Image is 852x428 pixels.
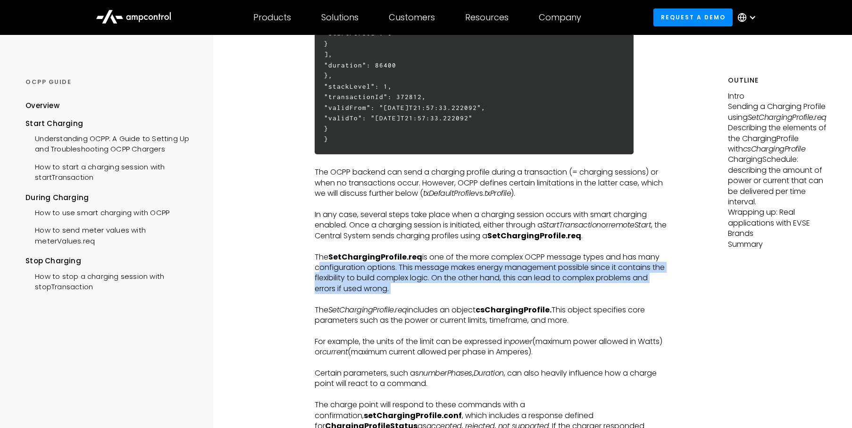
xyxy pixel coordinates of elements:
[728,76,827,85] h5: Outline
[322,346,348,357] em: current
[474,368,504,378] em: Duration
[315,167,669,199] p: The OCPP backend can send a charging profile during a transaction (= charging sessions) or when n...
[25,203,169,220] a: How to use smart charging with OCPP
[389,12,435,23] div: Customers
[25,101,59,111] div: Overview
[315,294,669,304] p: ‍
[539,12,581,23] div: Company
[315,157,669,167] p: ‍
[728,207,827,239] p: Wrapping up: Real applications with EVSE Brands
[315,241,669,252] p: ‍
[484,188,511,199] em: txProfile
[653,8,733,26] a: Request a demo
[25,220,196,249] a: How to send meter values with meterValues.req
[487,230,581,241] strong: SetChargingProfile.req
[609,219,652,230] em: remoteStart
[748,112,827,123] em: SetChargingProfile.req
[315,199,669,210] p: ‍
[315,336,669,358] p: For example, the units of the limit can be expressed in (maximum power allowed in Watts) or (maxi...
[315,210,669,241] p: In any case, several steps take place when a charging session occurs with smart charging enabled....
[253,12,291,23] div: Products
[465,12,509,23] div: Resources
[321,12,359,23] div: Solutions
[25,267,196,295] a: How to stop a charging session with stopTransaction
[25,101,59,118] a: Overview
[476,304,551,315] strong: csChargingProfile.
[25,256,196,266] div: Stop Charging
[315,305,669,326] p: The includes an object This object specifies core parameters such as the power or current limits,...
[423,188,475,199] em: txDefaultProfile
[315,252,669,294] p: The is one of the more complex OCPP message types and has many configuration options. This messag...
[728,101,827,123] p: Sending a Charging Profile using
[25,193,196,203] div: During Charging
[728,123,827,154] p: Describing the elements of the ChargingProfile with
[315,326,669,336] p: ‍
[25,118,196,129] div: Start Charging
[25,78,196,86] div: OCPP GUIDE
[728,91,827,101] p: Intro
[25,157,196,185] a: How to start a charging session with startTransaction
[328,304,407,315] em: SetChargingProfile.req
[728,239,827,250] p: Summary
[315,368,669,389] p: Certain parameters, such as , , can also heavily influence how a charge point will react to a com...
[315,358,669,368] p: ‍
[510,336,533,347] em: power
[328,252,422,262] strong: SetChargingProfile.req
[728,154,827,207] p: ChargingSchedule: describing the amount of power or current that can be delivered per time interval.
[25,129,196,157] a: Understanding OCPP: A Guide to Setting Up and Troubleshooting OCPP Chargers
[419,368,472,378] em: numberPhases
[315,389,669,400] p: ‍
[743,143,806,154] em: csChargingProfile
[364,410,462,421] strong: setChargingProfile.conf
[543,219,601,230] em: StartTransaction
